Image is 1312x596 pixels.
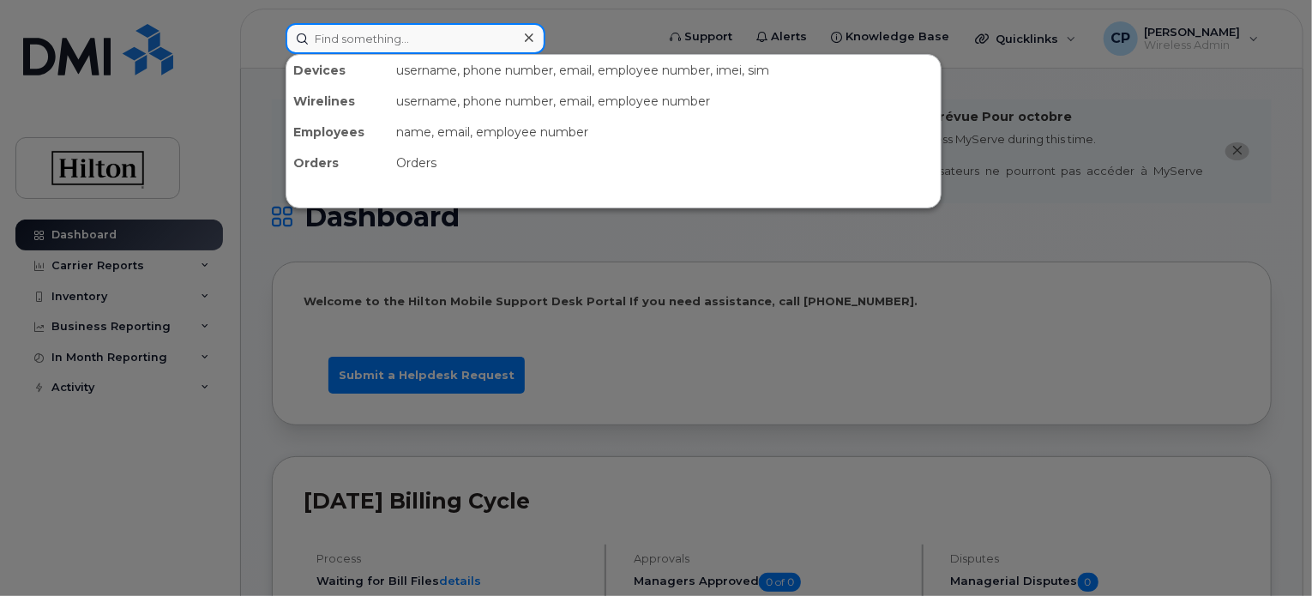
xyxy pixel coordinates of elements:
[1237,521,1299,583] iframe: Messenger Launcher
[286,86,389,117] div: Wirelines
[389,117,941,147] div: name, email, employee number
[286,117,389,147] div: Employees
[389,147,941,178] div: Orders
[286,55,389,86] div: Devices
[389,86,941,117] div: username, phone number, email, employee number
[286,147,389,178] div: Orders
[389,55,941,86] div: username, phone number, email, employee number, imei, sim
